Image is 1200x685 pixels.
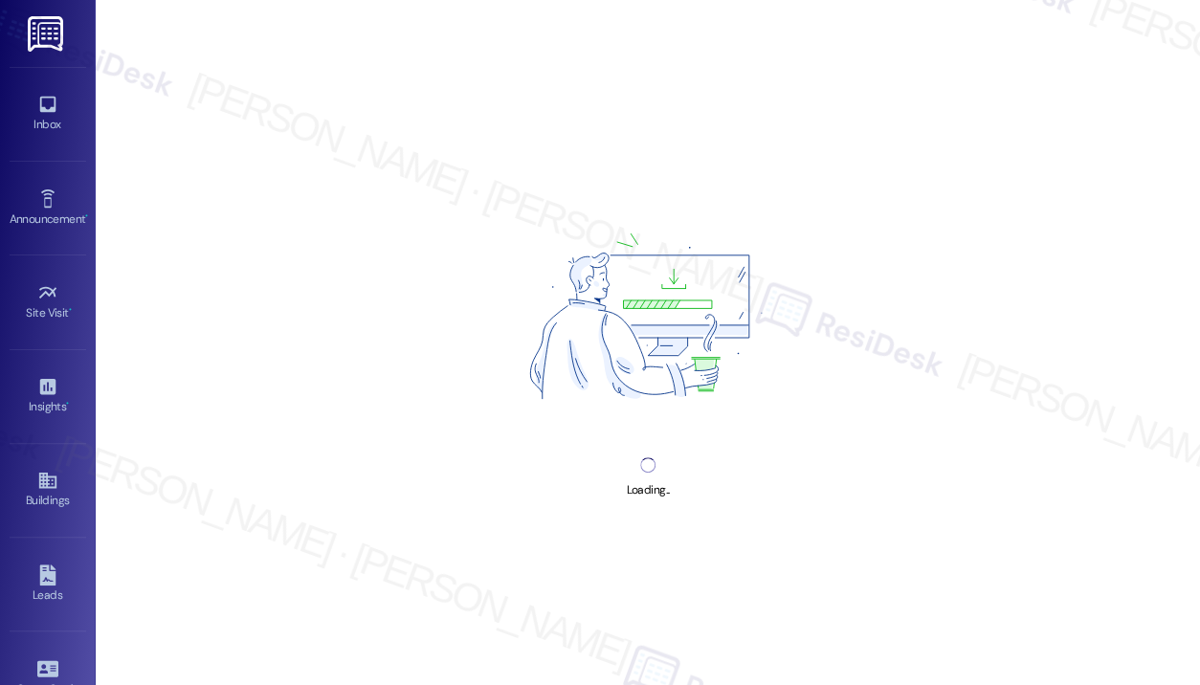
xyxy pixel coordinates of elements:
[10,464,86,516] a: Buildings
[28,16,67,52] img: ResiDesk Logo
[10,276,86,328] a: Site Visit •
[10,559,86,610] a: Leads
[10,88,86,140] a: Inbox
[10,370,86,422] a: Insights •
[66,397,69,410] span: •
[85,210,88,223] span: •
[626,480,669,500] div: Loading...
[69,303,72,317] span: •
